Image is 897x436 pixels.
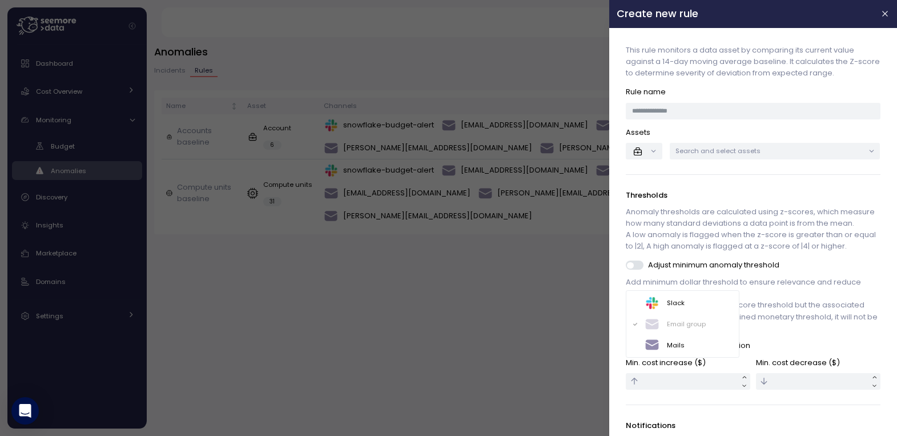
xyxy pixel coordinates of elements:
p: Min. cost increase ($) [626,357,751,369]
p: Search and select assets [676,146,864,155]
p: Rule name [626,86,880,98]
p: Add minimum dollar threshold to ensure relevance and reduce noise. If a data point exceeds the z-... [626,277,880,334]
div: Mails [667,341,685,350]
h2: Create new rule [617,9,871,19]
div: Slack [667,298,685,307]
div: Open Intercom Messenger [11,397,39,425]
div: Email group [667,319,706,329]
p: Assets [626,127,880,138]
p: Min. cost decrease ($) [756,357,880,369]
p: Anomaly thresholds are calculated using z-scores, which measure how many standard deviations a da... [626,206,880,253]
p: Thresholds [626,190,880,201]
p: This rule monitors a data asset by comparing its current value against a 14-day moving average ba... [626,45,880,79]
p: Adjust minimum anomaly threshold [649,259,780,271]
p: Notifications [626,420,880,431]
